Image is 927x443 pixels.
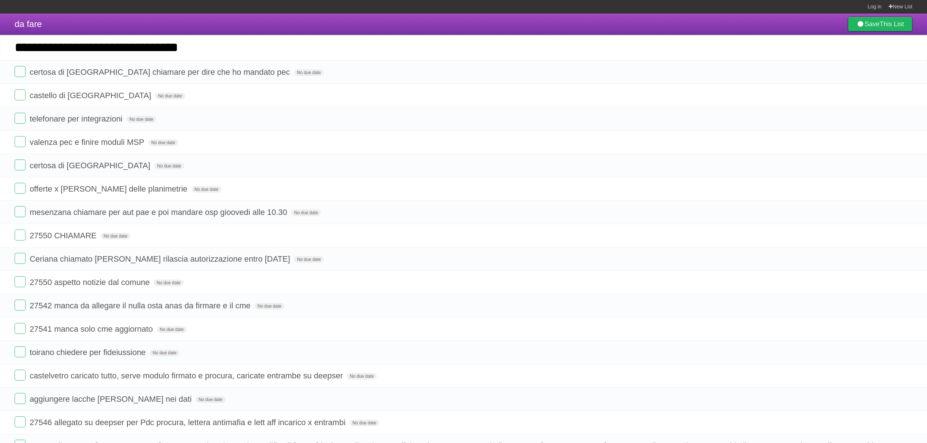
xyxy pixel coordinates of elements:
[15,230,26,240] label: Done
[30,348,147,357] span: toirano chiedere per fideiussione
[15,276,26,287] label: Done
[30,324,155,334] span: 27541 manca solo cme aggiornato
[101,233,130,239] span: No due date
[848,17,912,31] a: SaveThis List
[15,159,26,170] label: Done
[30,68,292,77] span: certosa di [GEOGRAPHIC_DATA] chiamare per dire che ho mandato pec
[154,163,184,169] span: No due date
[15,370,26,381] label: Done
[30,254,292,263] span: Ceriana chiamato [PERSON_NAME] rilascia autorizzazione entro [DATE]
[30,278,151,287] span: 27550 aspetto notizie dal comune
[15,323,26,334] label: Done
[196,396,225,403] span: No due date
[15,253,26,264] label: Done
[30,91,153,100] span: castello di [GEOGRAPHIC_DATA]
[30,161,152,170] span: certosa di [GEOGRAPHIC_DATA]
[294,69,324,76] span: No due date
[15,183,26,194] label: Done
[15,113,26,124] label: Done
[15,89,26,100] label: Done
[149,139,178,146] span: No due date
[30,301,252,310] span: 27542 manca da allegare il nulla osta anas da firmare e il cme
[30,371,345,380] span: castelvetro caricato tutto, serve modulo firmato e procura, caricate entrambe su deepser
[15,346,26,357] label: Done
[255,303,284,309] span: No due date
[15,416,26,427] label: Done
[30,138,146,147] span: valenza pec e finire moduli MSP
[150,350,179,356] span: No due date
[350,420,379,426] span: No due date
[192,186,221,193] span: No due date
[154,280,183,286] span: No due date
[30,394,193,404] span: aggiungere lacche [PERSON_NAME] nei dati
[15,300,26,311] label: Done
[30,418,347,427] span: 27546 allegato su deepser per Pdc procura, lettera antimafia e lett aff incarico x entrambi
[155,93,185,99] span: No due date
[30,208,289,217] span: mesenzana chiamare per aut pae e poi mandare osp gioovedi alle 10.30
[880,20,904,28] b: This List
[15,136,26,147] label: Done
[15,19,42,29] span: da fare
[15,66,26,77] label: Done
[291,209,321,216] span: No due date
[30,231,98,240] span: 27550 CHIAMARE
[157,326,186,333] span: No due date
[30,114,124,123] span: telefonare per integrazioni
[15,206,26,217] label: Done
[294,256,324,263] span: No due date
[15,393,26,404] label: Done
[127,116,156,123] span: No due date
[347,373,377,380] span: No due date
[30,184,189,193] span: offerte x [PERSON_NAME] delle planimetrie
